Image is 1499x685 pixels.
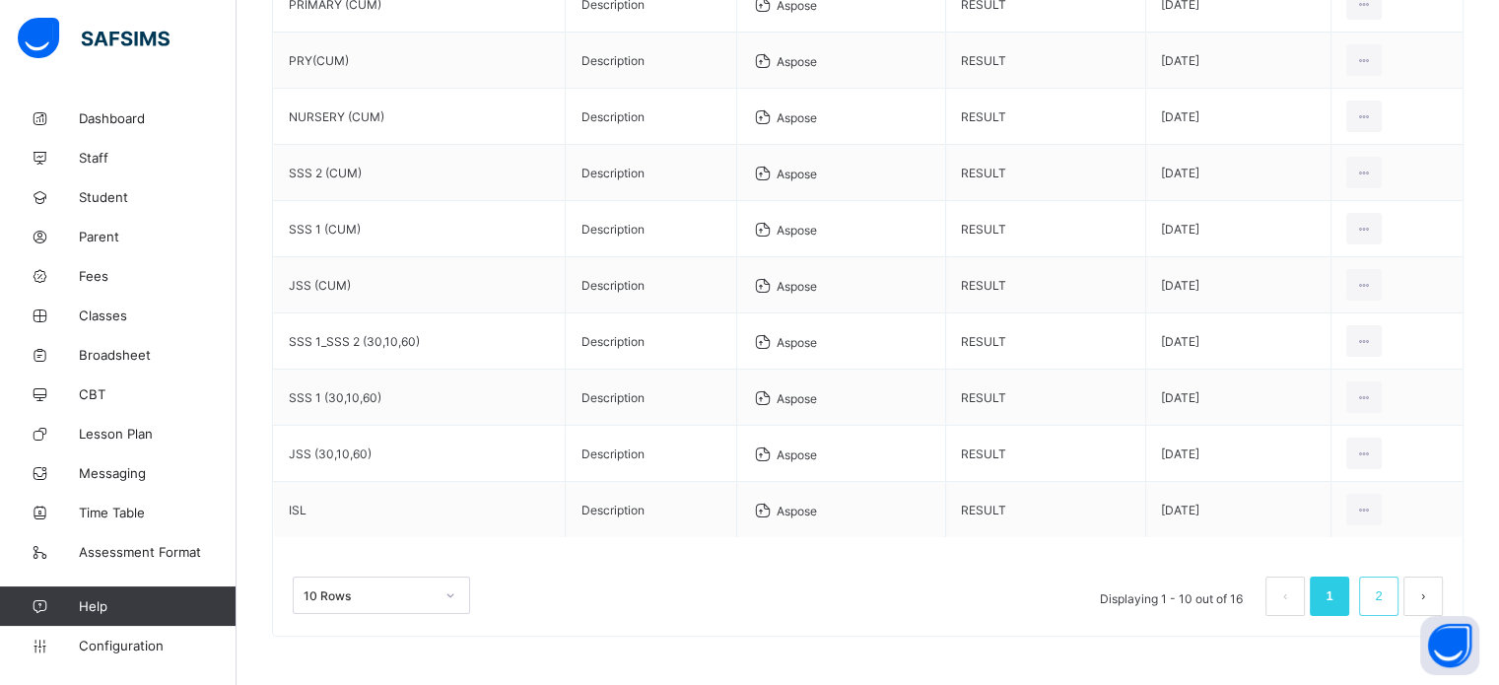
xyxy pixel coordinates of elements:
span: Lesson Plan [79,426,237,442]
td: Aspose [736,201,945,257]
td: [DATE] [1145,482,1330,538]
td: Description [566,370,737,426]
td: [DATE] [1145,89,1330,145]
td: Description [566,89,737,145]
td: RESULT [945,201,1145,257]
td: Description [566,145,737,201]
td: Description [566,257,737,313]
td: RESULT [945,257,1145,313]
td: Aspose [736,257,945,313]
a: 2 [1369,583,1388,609]
span: Help [79,598,236,614]
td: RESULT [945,313,1145,370]
td: [DATE] [1145,33,1330,89]
td: [DATE] [1145,370,1330,426]
td: Aspose [736,482,945,538]
td: RESULT [945,145,1145,201]
td: RESULT [945,370,1145,426]
span: Assessment Format [79,544,237,560]
li: 下一页 [1403,577,1443,616]
li: 2 [1359,577,1398,616]
span: Time Table [79,505,237,520]
td: Description [566,33,737,89]
td: [DATE] [1145,426,1330,482]
span: Staff [79,150,237,166]
button: prev page [1265,577,1305,616]
span: Configuration [79,638,236,653]
button: Open asap [1420,616,1479,675]
span: Fees [79,268,237,284]
td: [DATE] [1145,257,1330,313]
td: Description [566,313,737,370]
td: Aspose [736,33,945,89]
span: CBT [79,386,237,402]
td: Aspose [736,313,945,370]
li: 上一页 [1265,577,1305,616]
span: Student [79,189,237,205]
li: 1 [1310,577,1349,616]
td: JSS (CUM) [274,257,566,313]
td: Aspose [736,370,945,426]
li: Displaying 1 - 10 out of 16 [1085,577,1258,616]
td: RESULT [945,33,1145,89]
td: Aspose [736,89,945,145]
span: Broadsheet [79,347,237,363]
td: RESULT [945,89,1145,145]
a: 1 [1320,583,1338,609]
td: RESULT [945,482,1145,538]
img: safsims [18,18,170,59]
td: Aspose [736,145,945,201]
div: 10 Rows [304,588,434,603]
td: SSS 2 (CUM) [274,145,566,201]
td: ISL [274,482,566,538]
td: JSS (30,10,60) [274,426,566,482]
span: Dashboard [79,110,237,126]
td: SSS 1 (30,10,60) [274,370,566,426]
td: NURSERY (CUM) [274,89,566,145]
td: SSS 1_SSS 2 (30,10,60) [274,313,566,370]
td: PRY(CUM) [274,33,566,89]
span: Parent [79,229,237,244]
td: Aspose [736,426,945,482]
span: Messaging [79,465,237,481]
button: next page [1403,577,1443,616]
td: [DATE] [1145,313,1330,370]
td: [DATE] [1145,201,1330,257]
td: RESULT [945,426,1145,482]
td: Description [566,201,737,257]
td: SSS 1 (CUM) [274,201,566,257]
span: Classes [79,308,237,323]
td: [DATE] [1145,145,1330,201]
td: Description [566,482,737,538]
td: Description [566,426,737,482]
